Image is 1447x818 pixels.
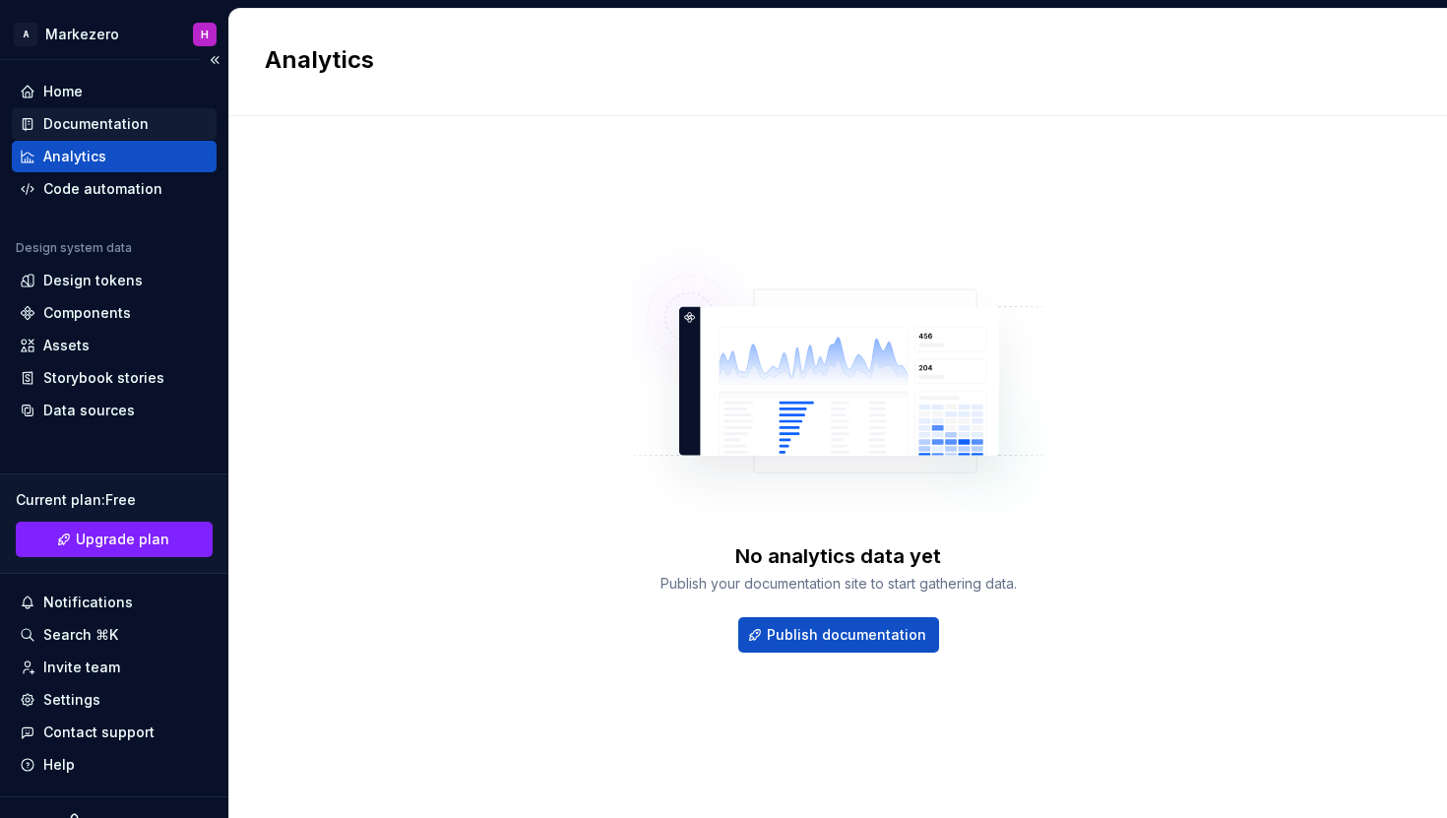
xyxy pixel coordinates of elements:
a: Upgrade plan [16,522,213,557]
a: Invite team [12,652,217,683]
span: Upgrade plan [76,530,169,549]
div: Storybook stories [43,368,164,388]
div: Analytics [43,147,106,166]
div: Documentation [43,114,149,134]
div: Home [43,82,83,101]
a: Documentation [12,108,217,140]
a: Code automation [12,173,217,205]
button: AMarkezeroH [4,13,224,55]
a: Storybook stories [12,362,217,394]
h2: Analytics [265,44,1388,76]
div: Help [43,755,75,775]
div: Data sources [43,401,135,420]
button: Publish documentation [738,617,939,653]
a: Design tokens [12,265,217,296]
button: Search ⌘K [12,619,217,651]
div: Markezero [45,25,119,44]
div: Code automation [43,179,162,199]
div: Contact support [43,723,155,742]
button: Notifications [12,587,217,618]
div: Invite team [43,658,120,677]
div: Design tokens [43,271,143,290]
button: Help [12,749,217,781]
div: Current plan : Free [16,490,213,510]
a: Assets [12,330,217,361]
div: H [201,27,209,42]
div: Notifications [43,593,133,612]
div: Design system data [16,240,132,256]
div: No analytics data yet [735,542,941,570]
div: Publish your documentation site to start gathering data. [661,574,1017,594]
a: Home [12,76,217,107]
div: Search ⌘K [43,625,118,645]
button: Contact support [12,717,217,748]
div: Settings [43,690,100,710]
div: Components [43,303,131,323]
a: Analytics [12,141,217,172]
div: A [14,23,37,46]
button: Collapse sidebar [201,46,228,74]
div: Assets [43,336,90,355]
span: Publish documentation [767,625,926,645]
a: Settings [12,684,217,716]
a: Components [12,297,217,329]
a: Data sources [12,395,217,426]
